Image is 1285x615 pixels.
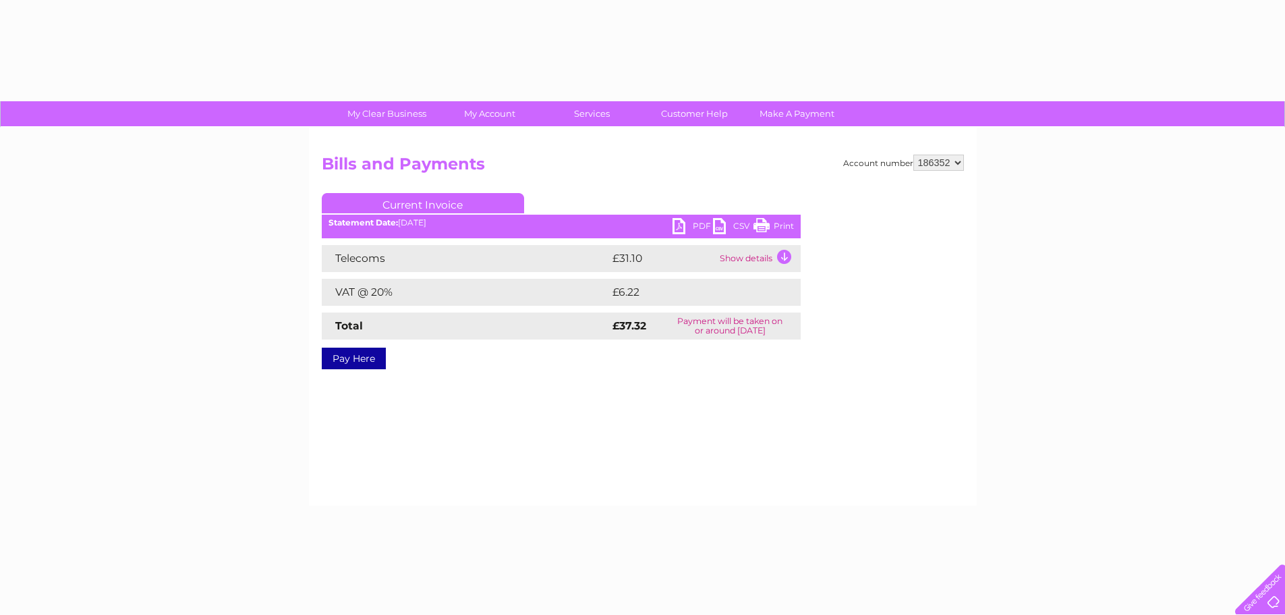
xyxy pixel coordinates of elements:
a: Pay Here [322,348,386,369]
td: Telecoms [322,245,609,272]
a: My Clear Business [331,101,442,126]
td: VAT @ 20% [322,279,609,306]
td: £31.10 [609,245,716,272]
strong: Total [335,319,363,332]
td: Payment will be taken on or around [DATE] [660,313,801,340]
div: [DATE] [322,218,801,228]
td: Show details [716,245,801,272]
a: Services [536,101,648,126]
a: Make A Payment [741,101,853,126]
strong: £37.32 [612,319,646,332]
a: Print [753,218,794,238]
a: My Account [434,101,545,126]
a: Customer Help [639,101,750,126]
div: Account number [843,155,964,171]
a: CSV [713,218,753,238]
a: PDF [673,218,713,238]
b: Statement Date: [329,217,398,228]
a: Current Invoice [322,193,524,213]
h2: Bills and Payments [322,155,964,180]
td: £6.22 [609,279,769,306]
